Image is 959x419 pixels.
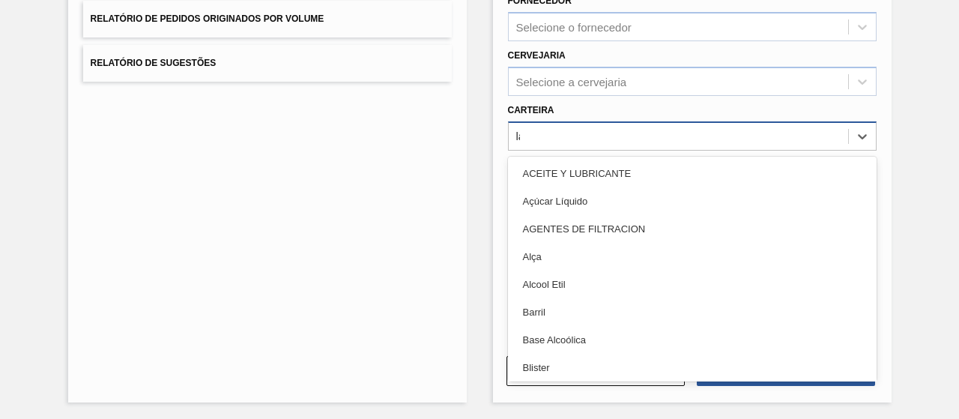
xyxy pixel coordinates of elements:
button: Relatório de Pedidos Originados por Volume [83,1,452,37]
div: Selecione o fornecedor [516,21,632,34]
div: Blister [508,354,877,382]
div: ACEITE Y LUBRICANTE [508,160,877,187]
div: Alça [508,243,877,271]
span: Relatório de Pedidos Originados por Volume [91,13,324,24]
div: Selecione a cervejaria [516,75,627,88]
div: Alcool Etil [508,271,877,298]
label: Cervejaria [508,50,566,61]
div: Barril [508,298,877,326]
span: Relatório de Sugestões [91,58,217,68]
div: Base Alcoólica [508,326,877,354]
div: AGENTES DE FILTRACION [508,215,877,243]
button: Relatório de Sugestões [83,45,452,82]
div: Açúcar Líquido [508,187,877,215]
button: Limpar [506,356,685,386]
label: Carteira [508,105,554,115]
